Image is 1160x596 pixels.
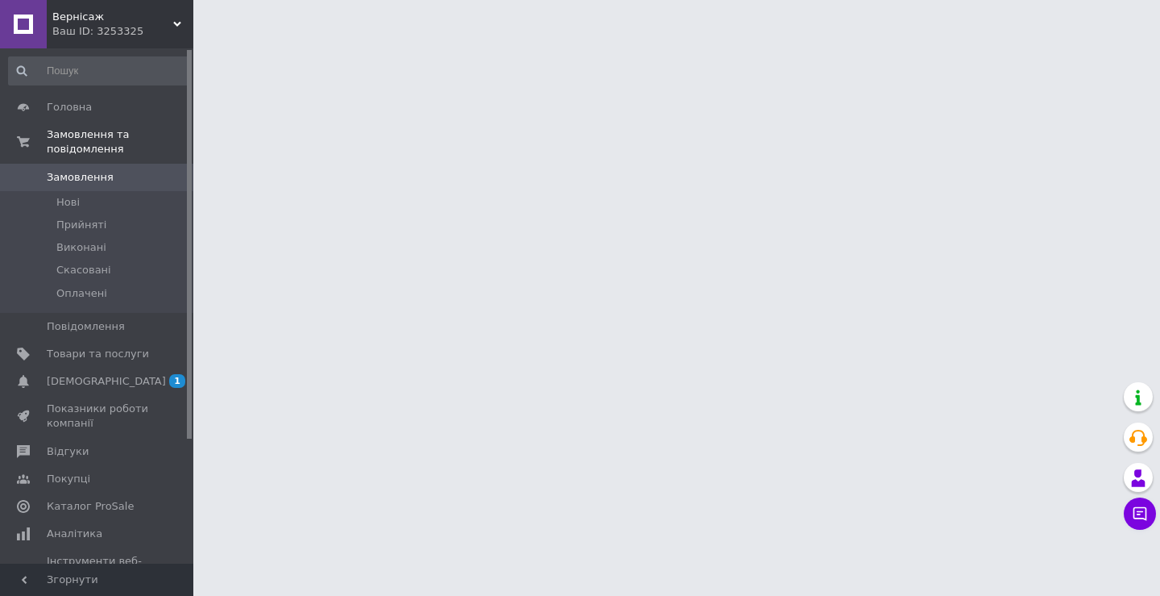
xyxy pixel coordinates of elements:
span: 1 [169,374,185,388]
span: Головна [47,100,92,115]
span: Прийняті [56,218,106,232]
button: Чат з покупцем [1124,498,1156,530]
span: Замовлення [47,170,114,185]
span: Нові [56,195,80,210]
span: Замовлення та повідомлення [47,127,193,156]
div: Ваш ID: 3253325 [52,24,193,39]
span: [DEMOGRAPHIC_DATA] [47,374,166,389]
span: Товари та послуги [47,347,149,361]
span: Відгуки [47,444,89,459]
span: Показники роботи компанії [47,402,149,431]
span: Аналітика [47,527,102,541]
span: Покупці [47,472,90,486]
span: Скасовані [56,263,111,277]
span: Вернісаж [52,10,173,24]
span: Виконані [56,240,106,255]
span: Оплачені [56,286,107,301]
span: Повідомлення [47,319,125,334]
input: Пошук [8,56,190,85]
span: Каталог ProSale [47,499,134,514]
span: Інструменти веб-майстра та SEO [47,554,149,583]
